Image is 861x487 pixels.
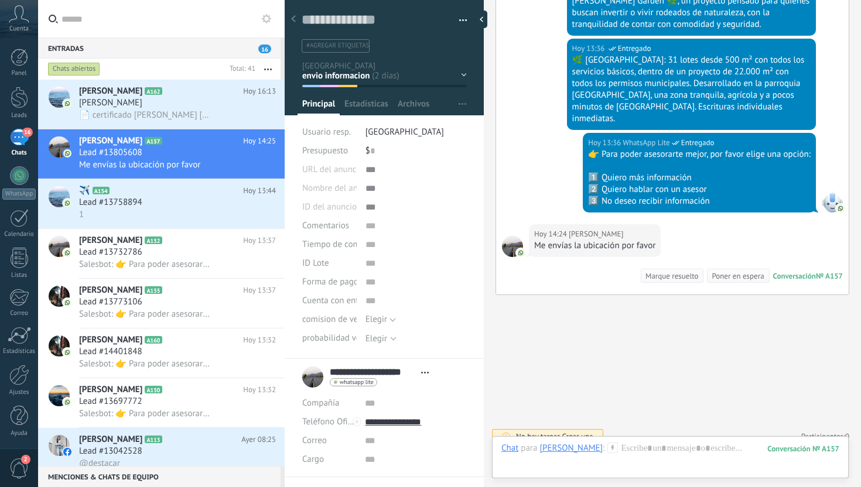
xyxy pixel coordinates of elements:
[38,129,285,179] a: avataricon[PERSON_NAME]A157Hoy 14:25Lead #13805608Me envías la ubicación por favor
[79,135,142,147] span: [PERSON_NAME]
[302,291,357,310] div: Cuenta con entrada
[302,198,357,217] div: ID del anuncio de TikTok
[38,37,281,59] div: Entradas
[145,137,162,145] span: A157
[2,70,36,77] div: Panel
[603,443,604,454] span: :
[302,277,358,286] span: Forma de pago
[534,228,569,240] div: Hoy 14:24
[79,384,142,396] span: [PERSON_NAME]
[145,87,162,95] span: A162
[302,273,357,291] div: Forma de pago
[79,147,142,159] span: Lead #13805608
[572,54,811,125] div: 🌿 [GEOGRAPHIC_DATA]: 31 lotes desde 500 m² con todos los servicios básicos, dentro de un proyecto...
[302,221,349,230] span: Comentarios
[562,431,593,441] span: Crear una
[302,240,372,249] span: Tiempo de compra
[243,185,276,197] span: Hoy 13:44
[63,199,71,207] img: icon
[38,229,285,278] a: avataricon[PERSON_NAME]A152Hoy 13:37Lead #13732786Salesbot: 👉 Para poder asesorarte mejor, por fa...
[38,466,281,487] div: Menciones & Chats de equipo
[302,259,329,267] span: ID Lote
[48,62,100,76] div: Chats abiertos
[79,259,211,270] span: Salesbot: 👉 Para poder asesorarte mejor, por favor elige una opción: 1️⃣ Quiero más información 2...
[38,179,285,228] a: avataricon✈️A154Hoy 13:44Lead #137588941
[302,235,357,254] div: Tiempo de compra
[302,450,356,469] div: Cargo
[534,240,655,252] div: Me envías la ubicación por favor
[588,196,811,207] div: 3️⃣ No deseo recibir información
[306,42,369,50] span: #agregar etiquetas
[476,11,487,28] div: Ocultar
[365,314,387,325] span: Elegir
[302,123,357,142] div: Usuario resp.
[38,80,285,129] a: avataricon[PERSON_NAME]A162Hoy 16:13[PERSON_NAME]📄 certificado [PERSON_NAME] [DATE].pdf
[302,296,375,305] span: Cuenta con entrada
[302,184,416,193] span: Nombre del anuncio de TikTok
[63,149,71,157] img: icon
[302,315,370,324] span: comision de venta
[365,310,396,329] button: Elegir
[539,443,603,453] div: Andres Acosta Apraez
[302,145,348,156] span: Presupuesto
[588,172,811,184] div: 1️⃣ Quiero más información
[816,271,843,281] div: № A157
[516,431,593,441] div: No hay tareas.
[502,236,523,257] span: Andres Acosta Apraez
[365,142,467,160] div: $
[63,348,71,356] img: icon
[255,59,281,80] button: Más
[79,358,211,369] span: Salesbot: 👉 Para poder asesorarte mejor, por favor elige una opción: 1️⃣ Quiero más información 2...
[145,336,162,344] span: A160
[79,246,142,258] span: Lead #13732786
[225,63,255,75] div: Total: 41
[845,431,849,441] span: 0
[2,272,36,279] div: Listas
[21,455,30,464] span: 2
[302,435,327,446] span: Correo
[302,203,394,211] span: ID del anuncio de TikTok
[302,98,335,115] span: Principal
[767,444,839,454] div: 157
[22,128,32,137] span: 16
[822,191,843,212] span: WhatsApp Lite
[79,209,84,220] span: 1
[569,228,623,240] span: Andres Acosta Apraez
[79,284,142,296] span: [PERSON_NAME]
[241,434,276,445] span: Ayer 08:25
[243,235,276,246] span: Hoy 13:37
[79,85,142,97] span: [PERSON_NAME]
[302,431,327,450] button: Correo
[63,249,71,257] img: icon
[645,270,698,282] div: Marque resuelto
[2,389,36,396] div: Ajustes
[243,284,276,296] span: Hoy 13:37
[302,126,351,138] span: Usuario resp.
[302,413,356,431] button: Teléfono Oficina
[79,445,142,457] span: Lead #13042528
[63,398,71,406] img: icon
[588,184,811,196] div: 2️⃣ Quiero hablar con un asesor
[572,43,607,54] div: Hoy 13:36
[302,416,363,427] span: Teléfono Oficina
[79,458,120,469] span: @destacar
[145,435,162,443] span: A113
[2,149,36,157] div: Chats
[836,204,845,212] img: com.amocrm.amocrmwa.svg
[2,231,36,238] div: Calendario
[243,135,276,147] span: Hoy 14:25
[243,334,276,346] span: Hoy 13:32
[93,187,110,194] span: A154
[517,249,525,257] img: com.amocrm.amocrmwa.svg
[38,428,285,477] a: avataricon[PERSON_NAME]A113Ayer 08:25Lead #13042528@destacar
[302,310,357,329] div: comision de venta
[2,348,36,355] div: Estadísticas
[79,434,142,445] span: [PERSON_NAME]
[2,188,36,200] div: WhatsApp
[79,408,211,419] span: Salesbot: 👉 Para poder asesorarte mejor, por favor elige una opción: 1️⃣ Quiero más información 2...
[365,334,387,343] div: Elegir
[145,286,162,294] span: A155
[588,149,811,160] div: 👉 Para poder asesorarte mejor, por favor elige una opción:
[801,431,849,441] a: Participantes:0
[145,236,162,244] span: A152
